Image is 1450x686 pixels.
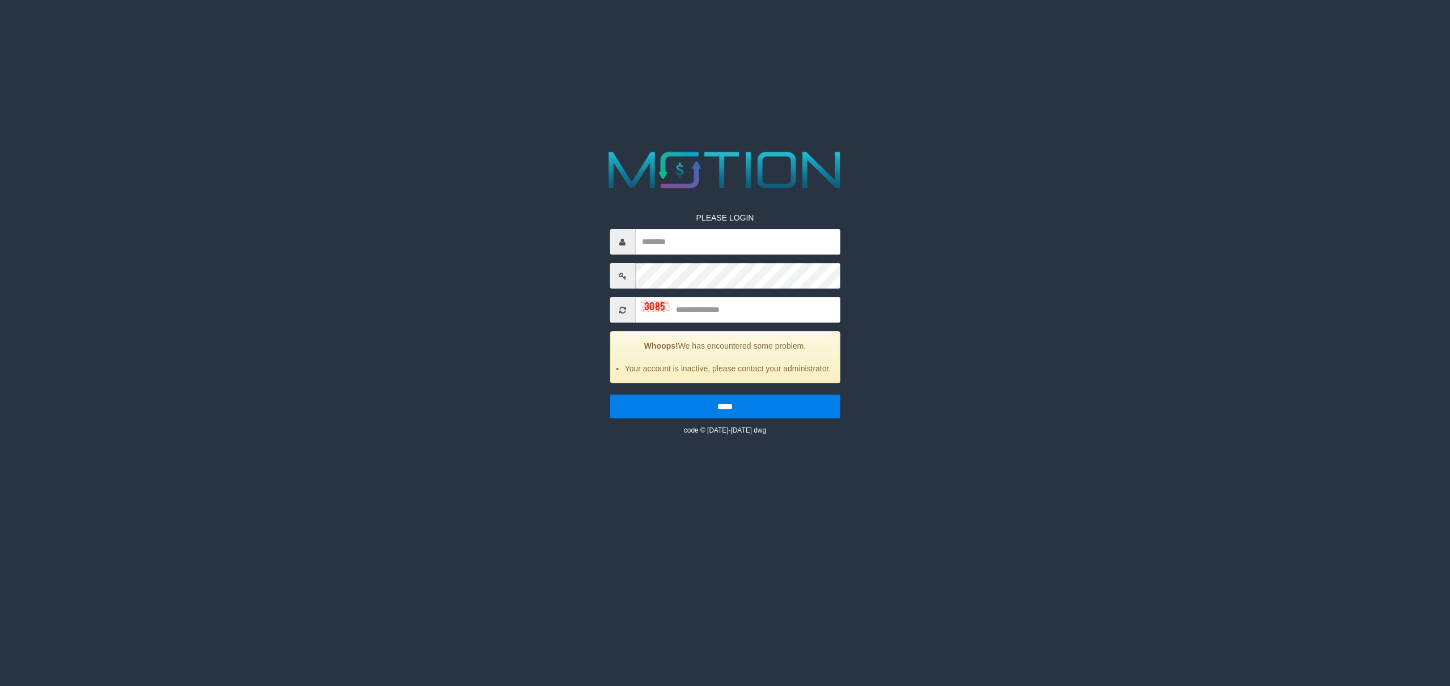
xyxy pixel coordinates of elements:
img: captcha [641,301,669,312]
p: PLEASE LOGIN [610,212,840,223]
div: We has encountered some problem. [610,331,840,383]
strong: Whoops! [644,341,678,350]
li: Your account is inactive, please contact your administrator. [624,363,831,374]
small: code © [DATE]-[DATE] dwg [684,426,766,434]
img: MOTION_logo.png [598,145,852,195]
